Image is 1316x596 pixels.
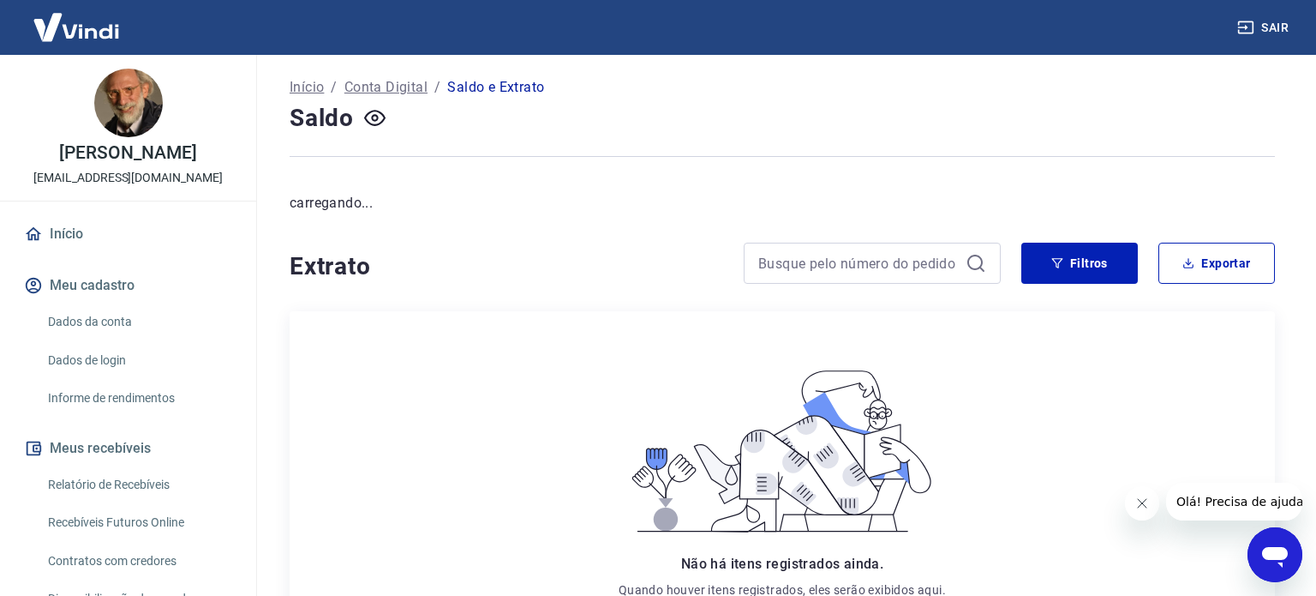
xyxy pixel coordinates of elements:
[21,267,236,304] button: Meu cadastro
[1125,486,1159,521] iframe: Fechar mensagem
[94,69,163,137] img: 634afa72-0682-498e-b50c-a0234edca7f8.jpeg
[41,381,236,416] a: Informe de rendimentos
[434,77,440,98] p: /
[41,304,236,340] a: Dados da conta
[41,343,236,378] a: Dados de login
[758,250,959,276] input: Busque pelo número do pedido
[290,77,324,98] a: Início
[344,77,428,98] a: Conta Digital
[1021,243,1138,284] button: Filtros
[21,215,236,253] a: Início
[1247,527,1302,582] iframe: Botão para abrir a janela de mensagens
[1158,243,1275,284] button: Exportar
[41,467,236,503] a: Relatório de Recebíveis
[681,556,883,572] span: Não há itens registrados ainda.
[33,169,223,187] p: [EMAIL_ADDRESS][DOMAIN_NAME]
[290,101,354,135] h4: Saldo
[447,77,544,98] p: Saldo e Extrato
[21,1,132,53] img: Vindi
[290,193,1275,214] p: carregando...
[59,144,196,162] p: [PERSON_NAME]
[21,430,236,467] button: Meus recebíveis
[41,505,236,540] a: Recebíveis Futuros Online
[10,12,144,26] span: Olá! Precisa de ajuda?
[1166,483,1302,521] iframe: Mensagem da empresa
[331,77,337,98] p: /
[290,250,723,284] h4: Extrato
[1234,12,1295,44] button: Sair
[41,544,236,579] a: Contratos com credores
